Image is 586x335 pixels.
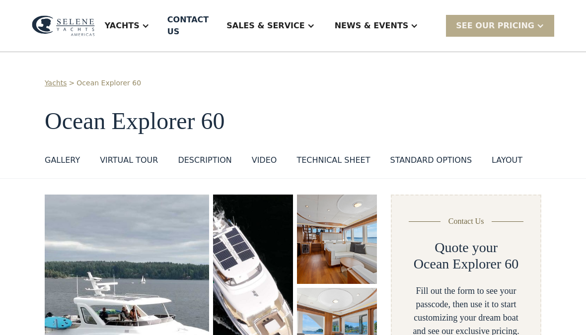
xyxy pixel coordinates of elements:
[446,15,554,36] div: SEE Our Pricing
[105,20,140,32] div: Yachts
[100,154,158,166] div: VIRTUAL TOUR
[297,195,377,284] a: open lightbox
[45,154,80,166] div: GALLERY
[32,15,95,36] img: logo
[226,20,304,32] div: Sales & Service
[492,154,522,166] div: layout
[69,78,75,88] div: >
[252,154,277,170] a: VIDEO
[414,256,518,272] h2: Ocean Explorer 60
[325,6,429,46] div: News & EVENTS
[435,239,498,256] h2: Quote your
[178,154,231,170] a: DESCRIPTION
[45,108,541,134] h1: Ocean Explorer 60
[456,20,534,32] div: SEE Our Pricing
[390,154,472,166] div: standard options
[178,154,231,166] div: DESCRIPTION
[217,6,324,46] div: Sales & Service
[167,14,209,38] div: Contact US
[45,154,80,170] a: GALLERY
[296,154,370,166] div: Technical sheet
[100,154,158,170] a: VIRTUAL TOUR
[45,78,67,88] a: Yachts
[448,215,484,227] div: Contact Us
[390,154,472,170] a: standard options
[296,154,370,170] a: Technical sheet
[252,154,277,166] div: VIDEO
[492,154,522,170] a: layout
[76,78,141,88] a: Ocean Explorer 60
[335,20,409,32] div: News & EVENTS
[95,6,159,46] div: Yachts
